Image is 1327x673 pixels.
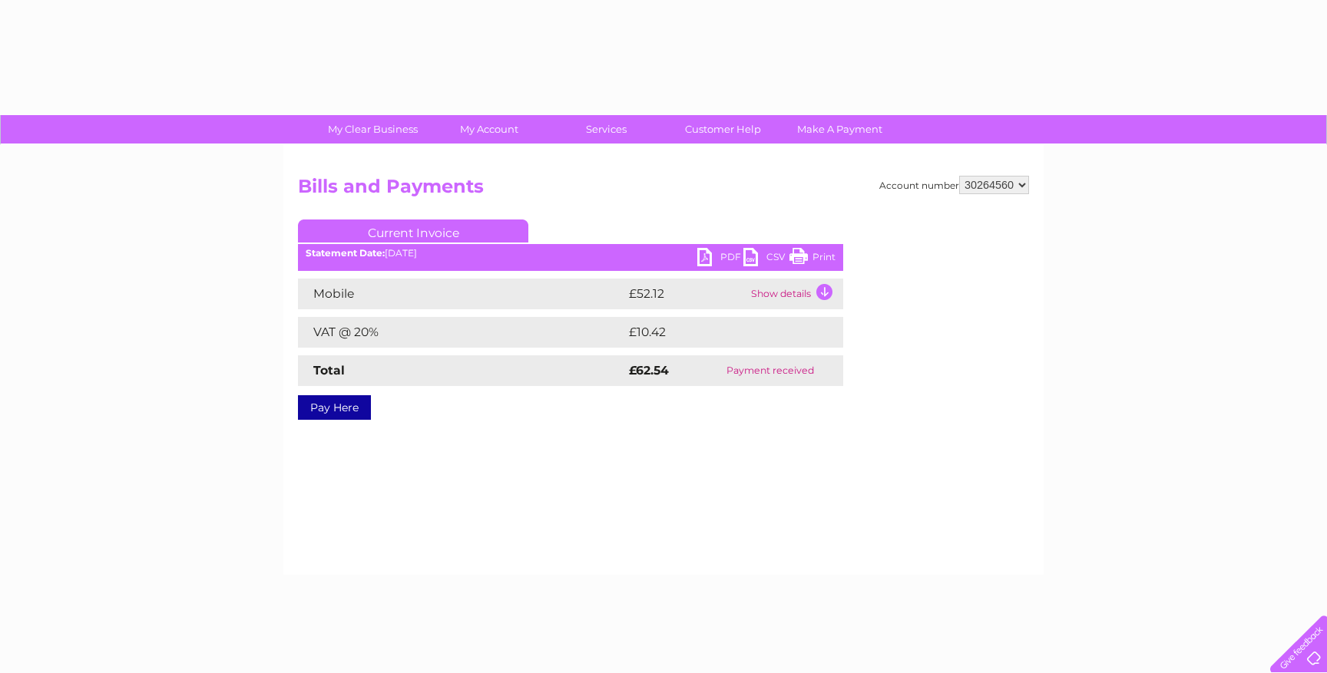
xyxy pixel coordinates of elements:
[298,248,843,259] div: [DATE]
[747,279,843,309] td: Show details
[625,317,811,348] td: £10.42
[543,115,670,144] a: Services
[298,317,625,348] td: VAT @ 20%
[309,115,436,144] a: My Clear Business
[660,115,786,144] a: Customer Help
[298,279,625,309] td: Mobile
[789,248,836,270] a: Print
[306,247,385,259] b: Statement Date:
[313,363,345,378] strong: Total
[879,176,1029,194] div: Account number
[426,115,553,144] a: My Account
[625,279,747,309] td: £52.12
[697,248,743,270] a: PDF
[776,115,903,144] a: Make A Payment
[298,176,1029,205] h2: Bills and Payments
[743,248,789,270] a: CSV
[698,355,843,386] td: Payment received
[298,219,528,242] a: Current Invoice
[298,395,371,420] a: Pay Here
[629,363,669,378] strong: £62.54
